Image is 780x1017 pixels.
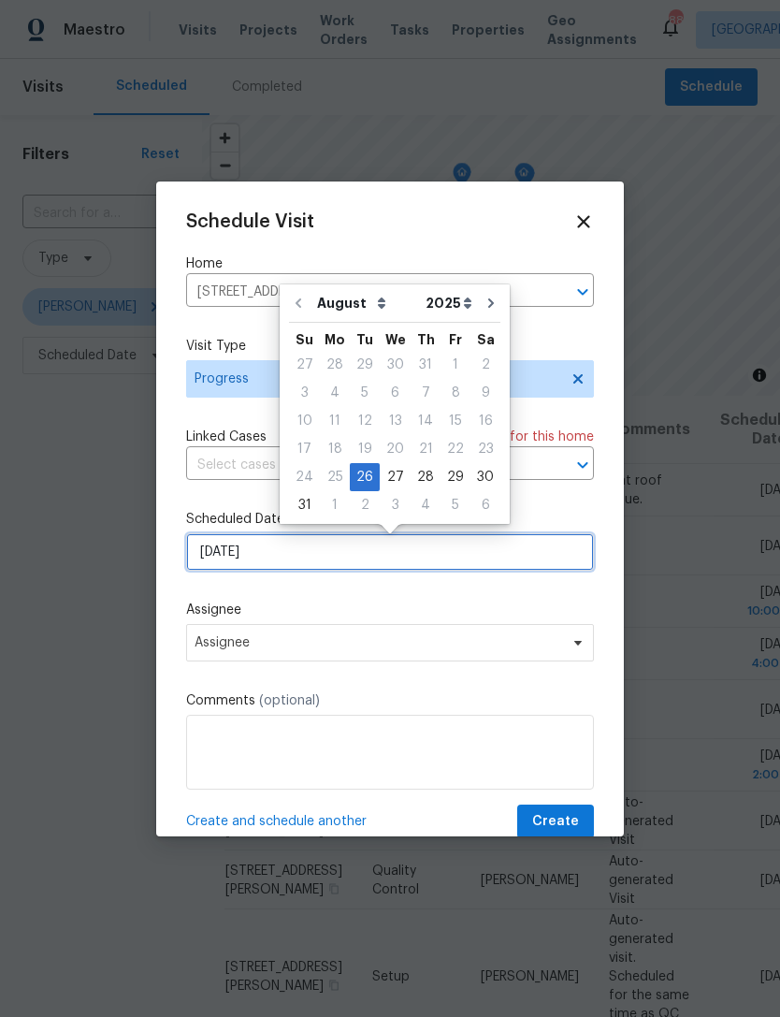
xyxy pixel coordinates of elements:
[380,351,411,379] div: Wed Jul 30 2025
[186,254,594,273] label: Home
[320,435,350,463] div: Mon Aug 18 2025
[470,408,500,434] div: 16
[411,352,441,378] div: 31
[350,491,380,519] div: Tue Sep 02 2025
[350,436,380,462] div: 19
[350,464,380,490] div: 26
[289,352,320,378] div: 27
[470,379,500,407] div: Sat Aug 09 2025
[320,351,350,379] div: Mon Jul 28 2025
[186,451,542,480] input: Select cases
[186,510,594,529] label: Scheduled Date
[470,492,500,518] div: 6
[350,407,380,435] div: Tue Aug 12 2025
[441,351,470,379] div: Fri Aug 01 2025
[470,491,500,519] div: Sat Sep 06 2025
[441,380,470,406] div: 8
[441,352,470,378] div: 1
[350,463,380,491] div: Tue Aug 26 2025
[289,464,320,490] div: 24
[356,333,373,346] abbr: Tuesday
[411,408,441,434] div: 14
[441,379,470,407] div: Fri Aug 08 2025
[421,289,477,317] select: Year
[259,694,320,707] span: (optional)
[186,337,594,356] label: Visit Type
[289,408,320,434] div: 10
[570,279,596,305] button: Open
[186,428,267,446] span: Linked Cases
[195,635,561,650] span: Assignee
[380,463,411,491] div: Wed Aug 27 2025
[385,333,406,346] abbr: Wednesday
[470,436,500,462] div: 23
[441,436,470,462] div: 22
[411,436,441,462] div: 21
[449,333,462,346] abbr: Friday
[320,352,350,378] div: 28
[320,463,350,491] div: Mon Aug 25 2025
[441,408,470,434] div: 15
[320,464,350,490] div: 25
[411,380,441,406] div: 7
[411,407,441,435] div: Thu Aug 14 2025
[380,408,411,434] div: 13
[320,492,350,518] div: 1
[289,492,320,518] div: 31
[470,463,500,491] div: Sat Aug 30 2025
[320,436,350,462] div: 18
[186,601,594,619] label: Assignee
[289,380,320,406] div: 3
[186,691,594,710] label: Comments
[350,352,380,378] div: 29
[441,492,470,518] div: 5
[411,463,441,491] div: Thu Aug 28 2025
[570,452,596,478] button: Open
[289,379,320,407] div: Sun Aug 03 2025
[186,812,367,831] span: Create and schedule another
[573,211,594,232] span: Close
[411,435,441,463] div: Thu Aug 21 2025
[289,436,320,462] div: 17
[477,333,495,346] abbr: Saturday
[289,407,320,435] div: Sun Aug 10 2025
[186,533,594,571] input: M/D/YYYY
[470,464,500,490] div: 30
[289,491,320,519] div: Sun Aug 31 2025
[350,380,380,406] div: 5
[470,435,500,463] div: Sat Aug 23 2025
[411,379,441,407] div: Thu Aug 07 2025
[411,351,441,379] div: Thu Jul 31 2025
[289,351,320,379] div: Sun Jul 27 2025
[441,463,470,491] div: Fri Aug 29 2025
[441,464,470,490] div: 29
[470,380,500,406] div: 9
[380,492,411,518] div: 3
[470,352,500,378] div: 2
[320,491,350,519] div: Mon Sep 01 2025
[350,435,380,463] div: Tue Aug 19 2025
[320,380,350,406] div: 4
[380,379,411,407] div: Wed Aug 06 2025
[325,333,345,346] abbr: Monday
[380,491,411,519] div: Wed Sep 03 2025
[320,407,350,435] div: Mon Aug 11 2025
[411,492,441,518] div: 4
[320,379,350,407] div: Mon Aug 04 2025
[289,435,320,463] div: Sun Aug 17 2025
[411,491,441,519] div: Thu Sep 04 2025
[350,408,380,434] div: 12
[470,351,500,379] div: Sat Aug 02 2025
[441,491,470,519] div: Fri Sep 05 2025
[477,284,505,322] button: Go to next month
[441,435,470,463] div: Fri Aug 22 2025
[312,289,421,317] select: Month
[470,407,500,435] div: Sat Aug 16 2025
[320,408,350,434] div: 11
[380,435,411,463] div: Wed Aug 20 2025
[380,407,411,435] div: Wed Aug 13 2025
[195,370,558,388] span: Progress
[411,464,441,490] div: 28
[380,464,411,490] div: 27
[380,436,411,462] div: 20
